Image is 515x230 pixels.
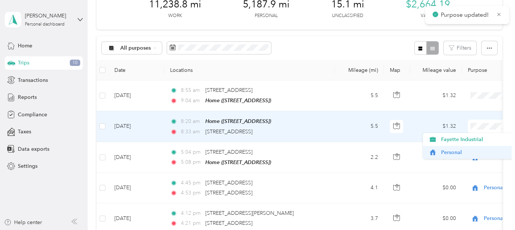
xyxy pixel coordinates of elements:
th: Map [384,60,410,80]
td: 4.1 [335,173,384,203]
span: Home ([STREET_ADDRESS]) [205,97,271,103]
td: $0.00 [410,142,462,173]
td: $0.00 [410,173,462,203]
span: All purposes [120,46,151,51]
td: [DATE] [108,111,164,142]
span: [STREET_ADDRESS] [205,87,252,93]
td: 5.5 [335,80,384,111]
th: Date [108,60,164,80]
td: $1.32 [410,111,462,142]
span: Compliance [18,111,47,119]
span: 4:53 pm [181,189,202,197]
td: $1.32 [410,80,462,111]
button: Filters [444,41,476,55]
span: 4:12 pm [181,209,202,217]
th: Locations [164,60,335,80]
span: 10 [70,60,80,66]
span: 5:04 pm [181,148,202,156]
span: 8:55 am [181,86,202,94]
span: [STREET_ADDRESS] [205,149,252,155]
span: Data exports [18,145,49,153]
iframe: Everlance-gr Chat Button Frame [473,189,515,230]
p: Work [168,13,182,19]
span: 4:21 pm [181,219,202,227]
th: Mileage value [410,60,462,80]
p: Purpose updated! [441,10,490,20]
span: Home ([STREET_ADDRESS]) [205,159,271,165]
p: Unclassified [332,13,363,19]
span: Home ([STREET_ADDRESS]) [205,118,271,124]
th: Mileage (mi) [335,60,384,80]
span: Settings [18,162,38,170]
div: Personal dashboard [25,22,65,27]
td: [DATE] [108,142,164,173]
button: Help center [4,219,42,226]
span: 4:45 pm [181,179,202,187]
p: Value [421,13,435,19]
span: Transactions [18,76,48,84]
div: [PERSON_NAME] [25,12,71,20]
span: Home [18,42,32,50]
span: [STREET_ADDRESS] [205,129,252,135]
span: [STREET_ADDRESS] [205,190,252,196]
td: 2.2 [335,142,384,173]
span: [STREET_ADDRESS] [205,180,252,186]
span: Trips [18,59,29,67]
span: [STREET_ADDRESS] [205,220,252,226]
td: [DATE] [108,173,164,203]
span: 9:04 am [181,97,202,105]
span: Taxes [18,128,31,136]
span: Personal [441,149,510,156]
span: Reports [18,93,37,101]
p: Personal [255,13,278,19]
span: 8:33 am [181,128,202,136]
td: [DATE] [108,80,164,111]
span: Fayette Industrial [441,136,510,143]
span: [STREET_ADDRESS][PERSON_NAME] [205,210,294,216]
span: 8:20 am [181,117,202,126]
span: 5:08 pm [181,158,202,166]
td: 5.5 [335,111,384,142]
